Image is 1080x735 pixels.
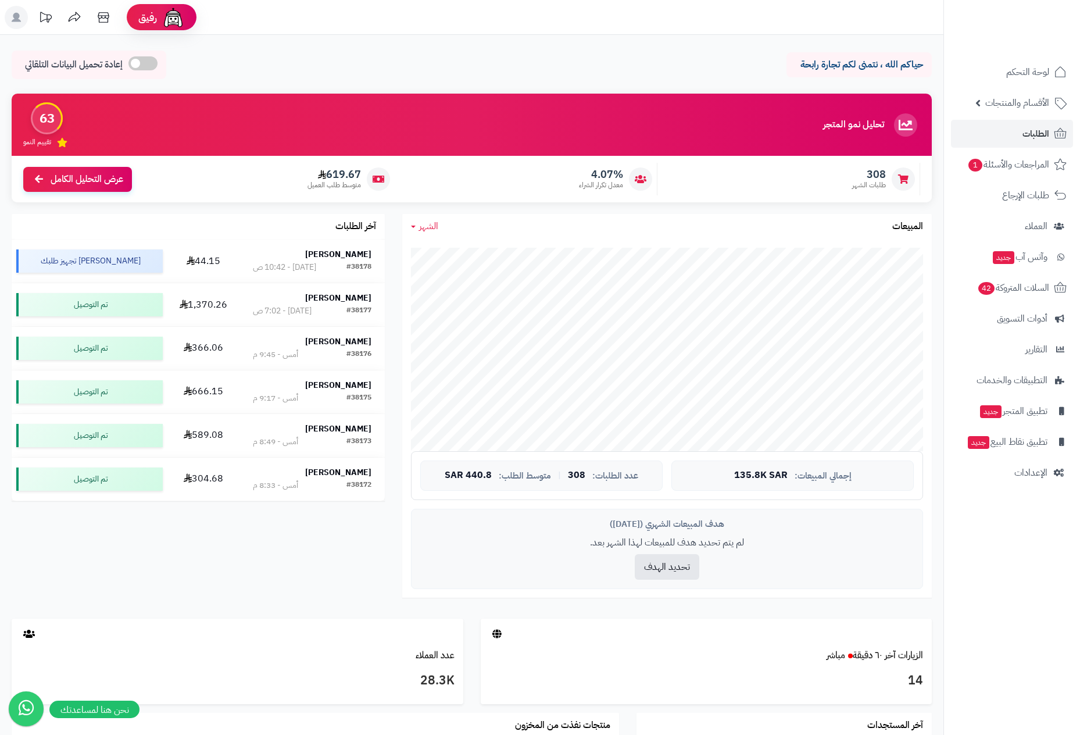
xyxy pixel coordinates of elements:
p: حياكم الله ، نتمنى لكم تجارة رابحة [795,58,923,72]
span: 308 [568,470,585,481]
span: طلبات الشهر [852,180,886,190]
div: أمس - 9:17 م [253,393,298,404]
a: تحديثات المنصة [31,6,60,32]
strong: [PERSON_NAME] [305,423,371,435]
a: عدد العملاء [416,648,455,662]
span: تطبيق المتجر [979,403,1047,419]
div: #38173 [346,436,371,448]
span: أدوات التسويق [997,311,1047,327]
div: تم التوصيل [16,337,163,360]
span: جديد [968,436,989,449]
a: لوحة التحكم [951,58,1073,86]
td: 666.15 [167,370,239,413]
strong: [PERSON_NAME] [305,379,371,391]
span: إجمالي المبيعات: [795,471,852,481]
span: لوحة التحكم [1006,64,1049,80]
span: 135.8K SAR [734,470,788,481]
a: عرض التحليل الكامل [23,167,132,192]
div: تم التوصيل [16,380,163,404]
a: طلبات الإرجاع [951,181,1073,209]
p: لم يتم تحديد هدف للمبيعات لهذا الشهر بعد. [420,536,914,550]
h3: المبيعات [892,222,923,232]
span: التقارير [1025,341,1047,358]
a: الزيارات آخر ٦٠ دقيقةمباشر [827,648,923,662]
span: متوسط طلب العميل [307,180,361,190]
span: جديد [980,405,1002,418]
div: [DATE] - 10:42 ص [253,262,316,273]
a: تطبيق نقاط البيعجديد [951,428,1073,456]
span: وآتس آب [992,249,1047,265]
strong: [PERSON_NAME] [305,336,371,348]
h3: تحليل نمو المتجر [823,120,884,130]
span: تطبيق نقاط البيع [967,434,1047,450]
a: الطلبات [951,120,1073,148]
div: أمس - 8:49 م [253,436,298,448]
div: تم التوصيل [16,468,163,491]
span: معدل تكرار الشراء [579,180,623,190]
a: أدوات التسويق [951,305,1073,333]
span: 1 [968,159,982,172]
div: أمس - 8:33 م [253,480,298,491]
td: 304.68 [167,458,239,501]
small: مباشر [827,648,845,662]
strong: [PERSON_NAME] [305,466,371,479]
div: [DATE] - 7:02 ص [253,305,312,317]
a: العملاء [951,212,1073,240]
td: 366.06 [167,327,239,370]
a: تطبيق المتجرجديد [951,397,1073,425]
div: أمس - 9:45 م [253,349,298,361]
h3: منتجات نفذت من المخزون [515,720,610,731]
a: الإعدادات [951,459,1073,487]
span: جديد [993,251,1014,264]
div: تم التوصيل [16,293,163,316]
span: الطلبات [1022,126,1049,142]
span: الإعدادات [1014,465,1047,481]
div: #38178 [346,262,371,273]
span: تقييم النمو [23,137,51,147]
div: #38172 [346,480,371,491]
div: #38176 [346,349,371,361]
h3: آخر المستجدات [867,720,923,731]
span: رفيق [138,10,157,24]
span: الأقسام والمنتجات [985,95,1049,111]
span: العملاء [1025,218,1047,234]
a: الشهر [411,220,438,233]
div: تم التوصيل [16,424,163,447]
div: #38175 [346,393,371,404]
span: 4.07% [579,168,623,181]
img: ai-face.png [162,6,185,29]
span: 308 [852,168,886,181]
span: | [558,471,561,480]
span: السلات المتروكة [977,280,1049,296]
span: متوسط الطلب: [499,471,551,481]
img: logo-2.png [1001,33,1069,57]
span: الشهر [419,219,438,233]
td: 44.15 [167,240,239,283]
span: التطبيقات والخدمات [977,372,1047,388]
a: التقارير [951,336,1073,363]
a: السلات المتروكة42 [951,274,1073,302]
button: تحديد الهدف [635,554,699,580]
a: وآتس آبجديد [951,243,1073,271]
span: 619.67 [307,168,361,181]
td: 589.08 [167,414,239,457]
span: 42 [978,282,995,295]
span: عدد الطلبات: [592,471,638,481]
div: [PERSON_NAME] تجهيز طلبك [16,249,163,273]
span: المراجعات والأسئلة [967,156,1049,173]
div: هدف المبيعات الشهري ([DATE]) [420,518,914,530]
h3: آخر الطلبات [335,222,376,232]
h3: 28.3K [20,671,455,691]
strong: [PERSON_NAME] [305,248,371,261]
span: عرض التحليل الكامل [51,173,123,186]
span: 440.8 SAR [445,470,492,481]
span: إعادة تحميل البيانات التلقائي [25,58,123,72]
a: التطبيقات والخدمات [951,366,1073,394]
strong: [PERSON_NAME] [305,292,371,304]
div: #38177 [346,305,371,317]
a: المراجعات والأسئلة1 [951,151,1073,179]
span: طلبات الإرجاع [1002,187,1049,204]
h3: 14 [489,671,924,691]
td: 1,370.26 [167,283,239,326]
